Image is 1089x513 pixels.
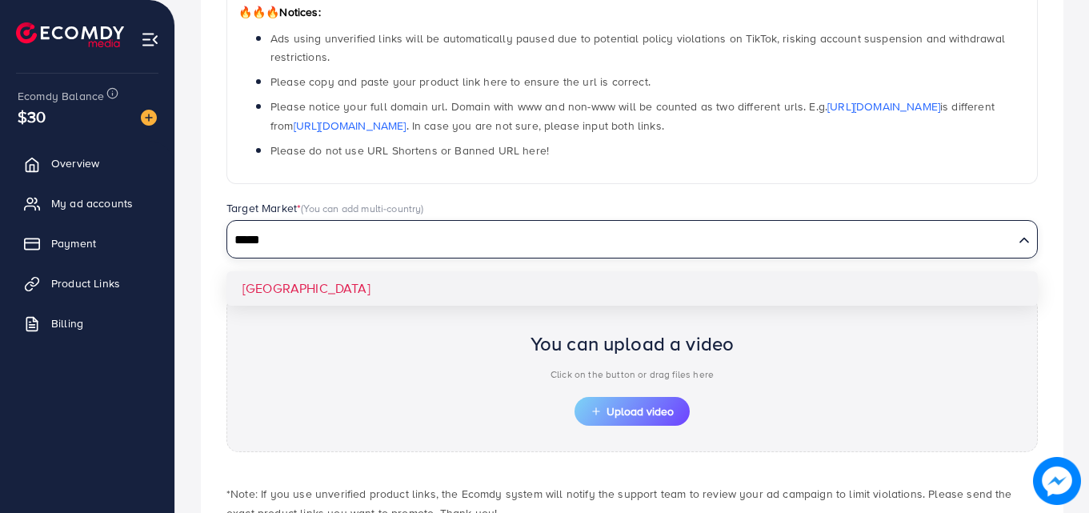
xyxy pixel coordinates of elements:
a: Product Links [12,267,162,299]
input: Search for option [229,228,1012,253]
span: Overview [51,155,99,171]
span: Notices: [238,4,321,20]
img: image [1034,458,1081,505]
li: [GEOGRAPHIC_DATA] [226,271,1038,306]
span: Product Links [51,275,120,291]
span: Ads using unverified links will be automatically paused due to potential policy violations on Tik... [270,30,1005,65]
a: [URL][DOMAIN_NAME] [294,118,406,134]
span: Please do not use URL Shortens or Banned URL here! [270,142,549,158]
p: Click on the button or drag files here [530,365,735,384]
a: My ad accounts [12,187,162,219]
span: $30 [14,98,50,134]
div: Search for option [226,220,1038,259]
span: Payment [51,235,96,251]
h2: You can upload a video [530,332,735,355]
span: Please copy and paste your product link here to ensure the url is correct. [270,74,651,90]
label: Target Market [226,200,424,216]
span: Upload video [591,406,674,417]
img: menu [141,30,159,49]
a: Billing [12,307,162,339]
span: Please notice your full domain url. Domain with www and non-www will be counted as two different ... [270,98,995,133]
span: Billing [51,315,83,331]
span: My ad accounts [51,195,133,211]
img: logo [16,22,124,47]
a: Overview [12,147,162,179]
button: Upload video [575,397,690,426]
span: 🔥🔥🔥 [238,4,279,20]
span: Ecomdy Balance [18,88,104,104]
a: [URL][DOMAIN_NAME] [827,98,940,114]
img: image [141,110,157,126]
a: Payment [12,227,162,259]
span: (You can add multi-country) [301,201,423,215]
